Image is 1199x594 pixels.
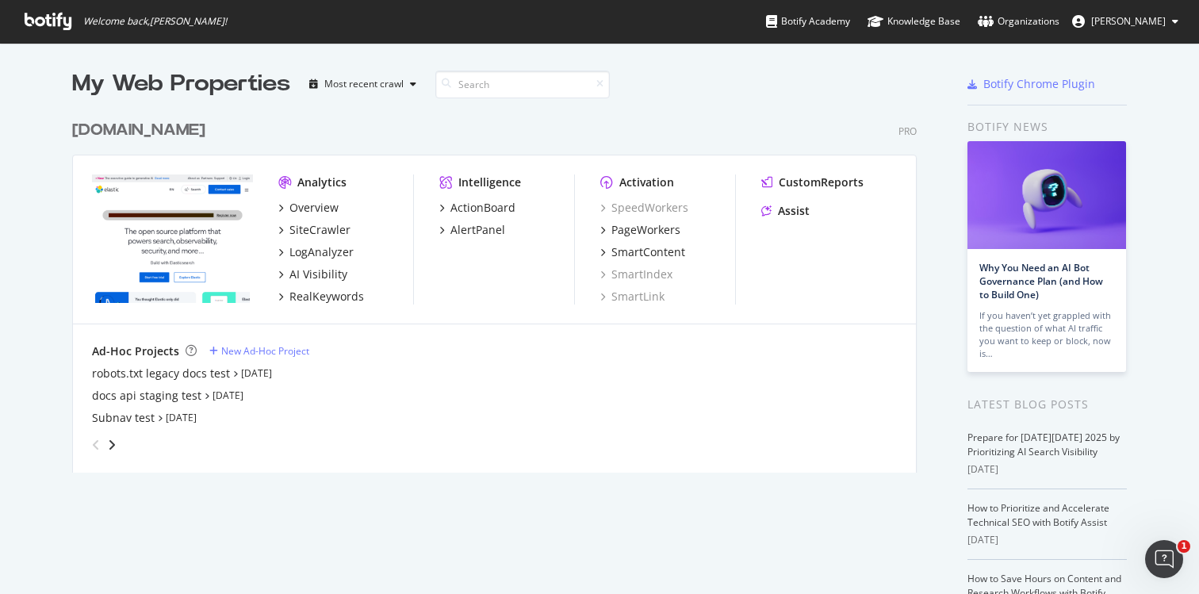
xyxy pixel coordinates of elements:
div: LogAnalyzer [289,244,354,260]
div: RealKeywords [289,289,364,305]
a: SiteCrawler [278,222,351,238]
span: Celia García-Gutiérrez [1091,14,1166,28]
div: If you haven’t yet grappled with the question of what AI traffic you want to keep or block, now is… [979,309,1114,360]
span: Welcome back, [PERSON_NAME] ! [83,15,227,28]
div: CustomReports [779,174,864,190]
div: New Ad-Hoc Project [221,344,309,358]
a: SmartContent [600,244,685,260]
a: docs api staging test [92,388,201,404]
a: [DATE] [241,366,272,380]
div: [DATE] [967,533,1127,547]
div: SmartContent [611,244,685,260]
button: [PERSON_NAME] [1059,9,1191,34]
div: Overview [289,200,339,216]
a: LogAnalyzer [278,244,354,260]
a: RealKeywords [278,289,364,305]
div: Botify Academy [766,13,850,29]
div: My Web Properties [72,68,290,100]
div: [DOMAIN_NAME] [72,119,205,142]
div: Most recent crawl [324,79,404,89]
iframe: Intercom live chat [1145,540,1183,578]
input: Search [435,71,610,98]
a: PageWorkers [600,222,680,238]
a: Subnav test [92,410,155,426]
button: Most recent crawl [303,71,423,97]
div: Activation [619,174,674,190]
a: ActionBoard [439,200,515,216]
a: How to Prioritize and Accelerate Technical SEO with Botify Assist [967,501,1109,529]
a: SmartLink [600,289,665,305]
a: [DATE] [213,389,243,402]
div: Knowledge Base [868,13,960,29]
a: Why You Need an AI Bot Governance Plan (and How to Build One) [979,261,1103,301]
a: Assist [761,203,810,219]
span: 1 [1178,540,1190,553]
a: SmartIndex [600,266,672,282]
a: SpeedWorkers [600,200,688,216]
div: Botify news [967,118,1127,136]
div: Assist [778,203,810,219]
a: CustomReports [761,174,864,190]
a: New Ad-Hoc Project [209,344,309,358]
div: grid [72,100,929,473]
img: Why You Need an AI Bot Governance Plan (and How to Build One) [967,141,1126,249]
div: AI Visibility [289,266,347,282]
a: [DATE] [166,411,197,424]
a: robots.txt legacy docs test [92,366,230,381]
a: Prepare for [DATE][DATE] 2025 by Prioritizing AI Search Visibility [967,431,1120,458]
div: Pro [898,125,917,138]
div: Latest Blog Posts [967,396,1127,413]
a: Botify Chrome Plugin [967,76,1095,92]
div: angle-left [86,432,106,458]
div: SiteCrawler [289,222,351,238]
div: Intelligence [458,174,521,190]
div: [DATE] [967,462,1127,477]
div: PageWorkers [611,222,680,238]
a: AlertPanel [439,222,505,238]
a: AI Visibility [278,266,347,282]
div: Organizations [978,13,1059,29]
div: AlertPanel [450,222,505,238]
a: [DOMAIN_NAME] [72,119,212,142]
div: Analytics [297,174,347,190]
div: Botify Chrome Plugin [983,76,1095,92]
img: elastic.co [92,174,253,303]
div: Ad-Hoc Projects [92,343,179,359]
a: Overview [278,200,339,216]
div: ActionBoard [450,200,515,216]
div: angle-right [106,437,117,453]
